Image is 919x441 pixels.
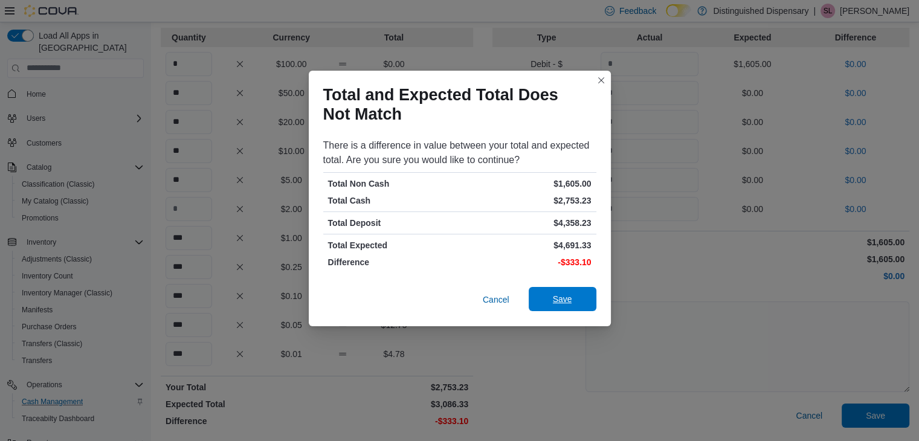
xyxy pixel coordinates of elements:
[553,293,572,305] span: Save
[323,85,587,124] h1: Total and Expected Total Does Not Match
[478,288,514,312] button: Cancel
[462,195,592,207] p: $2,753.23
[328,239,457,251] p: Total Expected
[328,217,457,229] p: Total Deposit
[328,256,457,268] p: Difference
[328,178,457,190] p: Total Non Cash
[594,73,608,88] button: Closes this modal window
[529,287,596,311] button: Save
[462,217,592,229] p: $4,358.23
[462,256,592,268] p: -$333.10
[323,138,596,167] div: There is a difference in value between your total and expected total. Are you sure you would like...
[328,195,457,207] p: Total Cash
[483,294,509,306] span: Cancel
[462,178,592,190] p: $1,605.00
[462,239,592,251] p: $4,691.33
